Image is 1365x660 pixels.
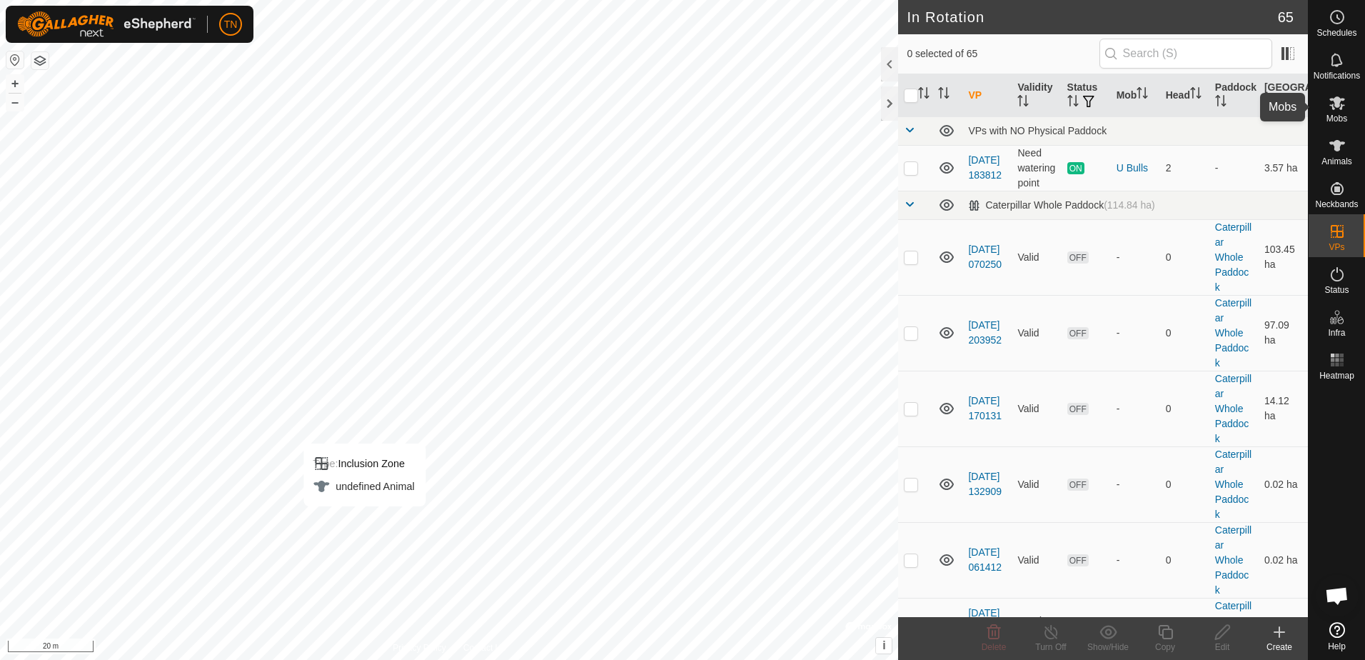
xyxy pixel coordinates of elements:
span: Animals [1321,157,1352,166]
span: Notifications [1314,71,1360,80]
th: Validity [1012,74,1061,117]
td: 0 [1160,522,1209,598]
th: VP [962,74,1012,117]
span: OFF [1067,403,1089,415]
div: - [1117,401,1154,416]
a: Caterpillar Whole Paddock [1215,373,1251,444]
td: 14.12 ha [1259,371,1308,446]
div: - [1117,326,1154,341]
div: Edit [1194,641,1251,654]
td: 97.09 ha [1259,295,1308,371]
div: U Bulls [1117,161,1154,176]
span: Help [1328,642,1346,651]
td: 103.45 ha [1259,219,1308,295]
button: Map Layers [31,52,49,69]
div: VPs with NO Physical Paddock [968,125,1302,136]
input: Search (S) [1099,39,1272,69]
span: ON [1067,162,1084,174]
td: 0 [1160,446,1209,522]
span: OFF [1067,251,1089,264]
p-sorticon: Activate to sort [1190,89,1202,101]
span: 0 selected of 65 [907,46,1099,61]
td: 0 [1160,295,1209,371]
div: Copy [1137,641,1194,654]
img: Gallagher Logo [17,11,196,37]
span: OFF [1067,479,1089,491]
p-sorticon: Activate to sort [1017,97,1029,109]
td: 0 [1160,371,1209,446]
p-sorticon: Activate to sort [938,89,950,101]
button: i [876,638,892,654]
th: Mob [1111,74,1160,117]
a: Open chat [1316,574,1359,617]
p-sorticon: Activate to sort [1215,97,1227,109]
div: Turn Off [1022,641,1079,654]
div: - [1117,477,1154,492]
span: i [882,639,885,651]
button: + [6,75,24,92]
td: 0.02 ha [1259,446,1308,522]
td: Valid [1012,295,1061,371]
td: Valid [1012,219,1061,295]
div: Create [1251,641,1308,654]
td: 2 [1160,145,1209,191]
span: Status [1324,286,1349,294]
h2: In Rotation [907,9,1277,26]
td: 0 [1160,219,1209,295]
div: - [1117,553,1154,568]
a: [DATE] 132909 [968,471,1002,497]
a: [DATE] 070250 [968,244,1002,270]
a: Caterpillar Whole Paddock [1215,221,1251,293]
a: [DATE] 183812 [968,154,1002,181]
a: Caterpillar Whole Paddock [1215,297,1251,369]
th: Status [1062,74,1111,117]
td: Valid [1012,522,1061,598]
a: Help [1309,616,1365,656]
button: – [6,94,24,111]
div: Caterpillar Whole Paddock [968,199,1154,211]
th: [GEOGRAPHIC_DATA] Area [1259,74,1308,117]
span: TN [224,17,238,32]
div: undefined Animal [313,478,414,495]
a: Caterpillar Whole Paddock [1215,449,1251,520]
a: [DATE] 203952 [968,319,1002,346]
button: Reset Map [6,51,24,69]
td: Valid [1012,446,1061,522]
td: Valid [1012,371,1061,446]
div: - [1117,250,1154,265]
span: Schedules [1316,29,1356,37]
span: OFF [1067,554,1089,566]
span: VPs [1329,243,1344,251]
span: Heatmap [1319,371,1354,380]
span: 65 [1278,6,1294,28]
span: Neckbands [1315,200,1358,209]
span: Infra [1328,329,1345,337]
th: Head [1160,74,1209,117]
span: Delete [982,642,1007,652]
span: (114.84 ha) [1104,199,1155,211]
td: 0.02 ha [1259,522,1308,598]
p-sorticon: Activate to sort [1137,89,1148,101]
a: Contact Us [463,641,505,654]
a: [DATE] 170131 [968,395,1002,421]
td: Need watering point [1012,145,1061,191]
p-sorticon: Activate to sort [1067,97,1079,109]
div: Show/Hide [1079,641,1137,654]
span: Mobs [1326,114,1347,123]
p-sorticon: Activate to sort [918,89,930,101]
th: Paddock [1209,74,1259,117]
div: Inclusion Zone [313,455,414,472]
a: Privacy Policy [393,641,446,654]
p-sorticon: Activate to sort [1286,97,1298,109]
a: Caterpillar Whole Paddock [1215,524,1251,596]
td: - [1209,145,1259,191]
td: 3.57 ha [1259,145,1308,191]
span: OFF [1067,327,1089,339]
a: [DATE] 061412 [968,546,1002,573]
